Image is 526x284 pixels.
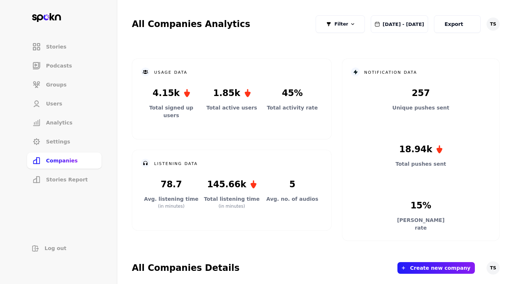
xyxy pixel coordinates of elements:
span: Users [46,100,62,107]
h2: listening data [154,160,198,166]
p: Total pushes sent [392,160,450,168]
button: Filter [316,15,365,33]
p: (in minutes) [218,203,245,210]
p: Total active users [203,104,261,112]
span: TS [490,21,496,27]
a: Podcasts [26,57,102,74]
button: Create new company [410,265,470,271]
h2: All Companies Details [132,262,240,274]
span: Settings [46,138,70,145]
a: Stories Report [26,171,102,188]
p: Total signed up users [142,104,201,119]
span: Export [445,21,463,27]
a: Companies [26,152,102,169]
p: 45% [282,87,303,100]
p: 4.15k [153,87,190,100]
span: Companies [46,157,78,164]
span: [DATE] - [DATE] [383,20,424,28]
p: Avg. no. of audios [263,195,321,203]
span: Filter [334,20,348,28]
p: [PERSON_NAME] rate [392,216,450,232]
p: (in minutes) [158,203,184,210]
p: Total activity rate [263,104,321,112]
p: Avg. listening time [142,195,201,203]
button: Log out [26,242,102,255]
h2: All Companies Analytics [132,18,250,30]
h2: usage data [154,69,187,75]
button: Export [434,15,481,33]
p: 18.94k [399,143,442,156]
h2: notification data [364,69,417,75]
span: Groups [46,81,66,88]
p: 1.85k [213,87,251,100]
a: Groups [26,76,102,93]
span: Log out [45,245,66,252]
button: TS [487,261,500,275]
a: Stories [26,38,102,55]
span: Stories [46,43,66,50]
button: TS [487,18,500,31]
p: 78.7 [161,178,182,191]
a: Users [26,95,102,112]
a: Settings [26,133,102,150]
span: TS [490,265,496,271]
p: 5 [289,178,295,191]
a: Analytics [26,114,102,131]
span: Podcasts [46,62,72,69]
p: Total listening time [203,195,261,203]
span: Stories Report [46,176,88,183]
span: Analytics [46,119,72,126]
p: 257 [412,87,430,100]
p: 145.66k [207,178,256,191]
p: Unique pushes sent [392,104,450,112]
p: 15% [411,199,431,212]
